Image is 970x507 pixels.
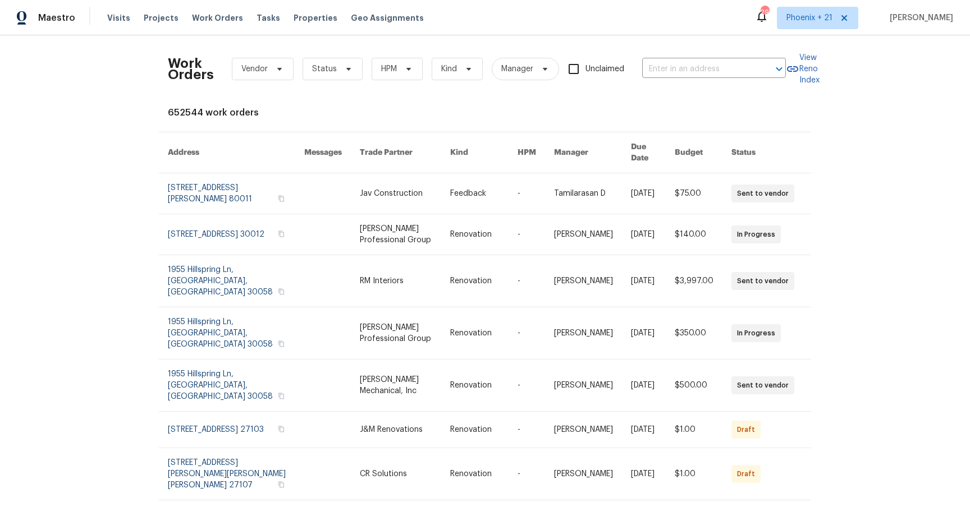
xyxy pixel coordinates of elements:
td: Renovation [441,359,509,412]
td: - [509,359,545,412]
td: - [509,448,545,500]
td: Renovation [441,448,509,500]
td: RM Interiors [351,255,442,307]
td: [PERSON_NAME] [545,448,622,500]
span: Unclaimed [585,63,624,75]
span: Phoenix + 21 [786,12,832,24]
button: Copy Address [276,480,286,490]
td: - [509,412,545,448]
th: Messages [295,132,351,173]
span: Geo Assignments [351,12,424,24]
span: HPM [381,63,397,75]
td: [PERSON_NAME] [545,214,622,255]
button: Copy Address [276,287,286,297]
div: 293 [761,7,768,18]
span: [PERSON_NAME] [885,12,953,24]
td: [PERSON_NAME] [545,255,622,307]
span: Visits [107,12,130,24]
td: [PERSON_NAME] Professional Group [351,307,442,359]
th: Due Date [622,132,666,173]
td: Feedback [441,173,509,214]
span: Kind [441,63,457,75]
td: [PERSON_NAME] [545,307,622,359]
td: J&M Renovations [351,412,442,448]
td: CR Solutions [351,448,442,500]
td: Jav Construction [351,173,442,214]
button: Copy Address [276,339,286,349]
div: 652544 work orders [168,107,802,118]
td: Renovation [441,307,509,359]
th: Budget [666,132,722,173]
span: Maestro [38,12,75,24]
h2: Work Orders [168,58,214,80]
span: Projects [144,12,179,24]
button: Copy Address [276,193,286,204]
th: Address [159,132,295,173]
span: Status [312,63,337,75]
span: Work Orders [192,12,243,24]
td: - [509,307,545,359]
input: Enter in an address [642,61,754,78]
td: [PERSON_NAME] Professional Group [351,214,442,255]
button: Open [771,61,787,77]
th: Status [722,132,811,173]
span: Vendor [241,63,268,75]
span: Properties [294,12,337,24]
button: Copy Address [276,229,286,239]
span: Manager [501,63,533,75]
button: Copy Address [276,391,286,401]
a: View Reno Index [786,52,820,86]
th: Trade Partner [351,132,442,173]
td: Renovation [441,412,509,448]
th: HPM [509,132,545,173]
td: Renovation [441,255,509,307]
td: Renovation [441,214,509,255]
td: [PERSON_NAME] [545,359,622,412]
span: Tasks [257,14,280,22]
td: - [509,214,545,255]
th: Kind [441,132,509,173]
th: Manager [545,132,622,173]
td: Tamilarasan D [545,173,622,214]
td: - [509,255,545,307]
td: - [509,173,545,214]
td: [PERSON_NAME] Mechanical, Inc [351,359,442,412]
td: [PERSON_NAME] [545,412,622,448]
button: Copy Address [276,424,286,434]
